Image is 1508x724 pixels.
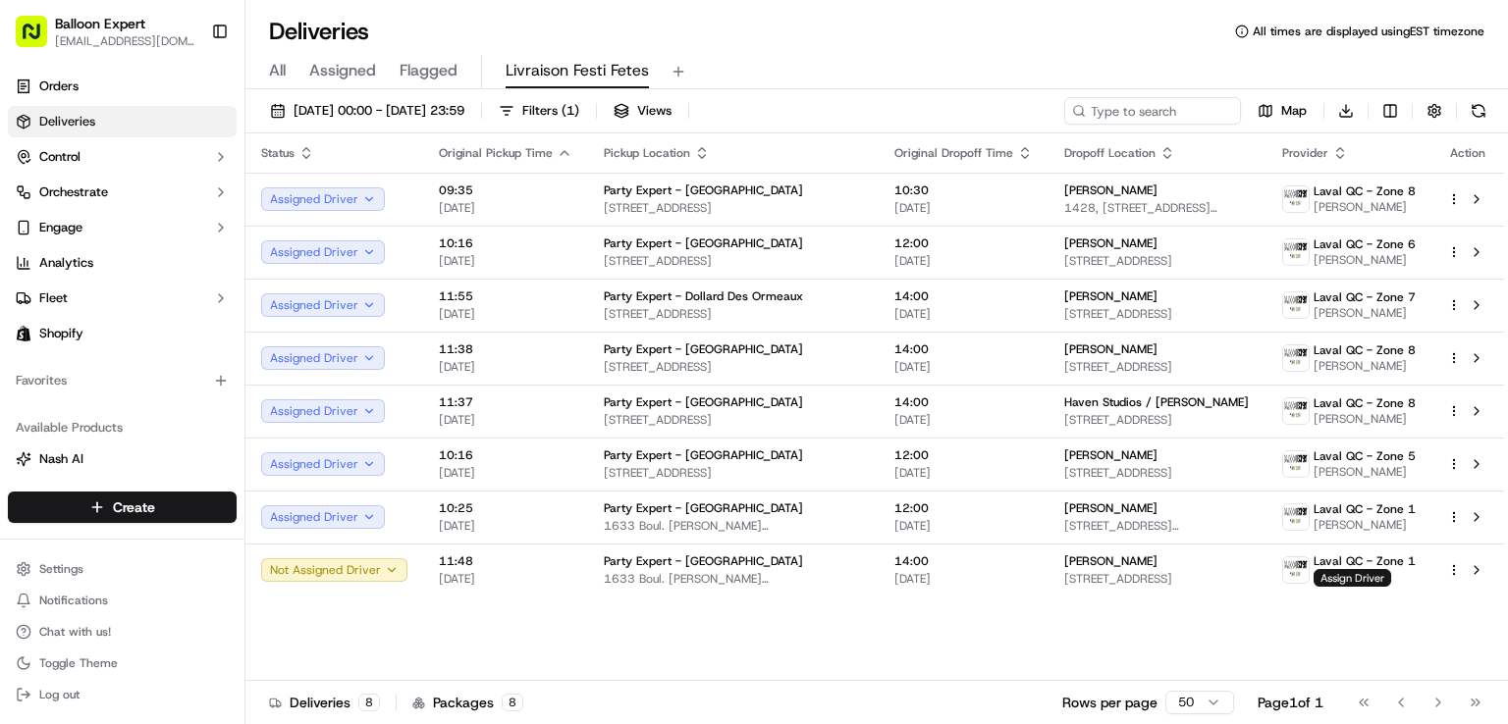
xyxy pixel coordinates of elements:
button: Nash AI [8,443,237,475]
span: [PERSON_NAME] [1064,447,1158,463]
span: [DATE] [894,412,1033,428]
span: 1633 Boul. [PERSON_NAME][STREET_ADDRESS][PERSON_NAME] [604,518,863,534]
span: [DATE] [894,518,1033,534]
span: Create [113,497,155,517]
span: Laval QC - Zone 6 [1314,236,1416,252]
span: All [269,59,286,82]
span: 14:00 [894,288,1033,304]
span: [DATE] [439,465,572,481]
img: Shopify logo [16,326,31,341]
div: 8 [358,694,380,711]
span: Control [39,148,81,166]
button: Assigned Driver [261,293,385,317]
div: Favorites [8,365,237,396]
span: [DATE] [439,412,572,428]
button: Assigned Driver [261,505,385,529]
span: Party Expert - [GEOGRAPHIC_DATA] [604,235,803,251]
img: profile_balloonexpert_internal.png [1283,504,1309,530]
span: [PERSON_NAME] [1314,305,1416,321]
div: Action [1447,145,1488,161]
span: Party Expert - [GEOGRAPHIC_DATA] [604,182,803,198]
img: profile_balloonexpert_internal.png [1283,451,1309,477]
span: Engage [39,219,82,236]
span: Party Expert - [GEOGRAPHIC_DATA] [604,553,803,569]
span: Laval QC - Zone 5 [1314,448,1416,464]
span: 11:37 [439,394,572,410]
span: Laval QC - Zone 1 [1314,501,1416,517]
span: [DATE] 00:00 - [DATE] 23:59 [294,102,464,120]
span: [STREET_ADDRESS] [1064,359,1251,375]
button: Assigned Driver [261,187,385,211]
span: All times are displayed using EST timezone [1253,24,1484,39]
span: Flagged [400,59,458,82]
span: Laval QC - Zone 8 [1314,342,1416,358]
span: Analytics [39,254,93,272]
span: [STREET_ADDRESS] [1064,306,1251,322]
span: Original Pickup Time [439,145,553,161]
span: Dropoff Location [1064,145,1156,161]
span: [STREET_ADDRESS][PERSON_NAME] [1064,518,1251,534]
a: Orders [8,71,237,102]
span: Nash AI [39,450,83,468]
span: [PERSON_NAME] [1064,500,1158,516]
span: Pickup Location [604,145,690,161]
span: [PERSON_NAME] [1064,341,1158,357]
span: Laval QC - Zone 1 [1314,553,1416,569]
span: [PERSON_NAME] [1314,252,1416,268]
button: Create [8,491,237,523]
span: ( 1 ) [562,102,579,120]
button: Toggle Theme [8,649,237,677]
img: profile_balloonexpert_internal.png [1283,292,1309,318]
a: Deliveries [8,106,237,137]
div: 8 [502,694,523,711]
span: [PERSON_NAME] [1314,517,1416,533]
span: [PERSON_NAME] [1314,199,1416,215]
span: 10:16 [439,235,572,251]
button: Views [605,97,680,125]
span: [DATE] [894,571,1033,587]
div: Packages [412,693,523,712]
span: [DATE] [439,359,572,375]
button: Engage [8,212,237,243]
span: [STREET_ADDRESS] [604,200,863,216]
span: Fleet [39,289,68,307]
span: 10:16 [439,447,572,463]
span: [STREET_ADDRESS] [604,253,863,269]
span: 14:00 [894,341,1033,357]
span: [DATE] [894,465,1033,481]
span: [PERSON_NAME] [1064,182,1158,198]
span: [PERSON_NAME] [1314,358,1416,374]
span: Filters [522,102,579,120]
button: Notifications [8,587,237,614]
span: [DATE] [439,518,572,534]
span: 11:48 [439,553,572,569]
span: [STREET_ADDRESS] [1064,253,1251,269]
button: [DATE] 00:00 - [DATE] 23:59 [261,97,473,125]
button: Assigned Driver [261,399,385,423]
img: profile_balloonexpert_internal.png [1283,186,1309,212]
span: [EMAIL_ADDRESS][DOMAIN_NAME] [55,33,195,49]
span: [DATE] [894,200,1033,216]
button: Orchestrate [8,177,237,208]
button: Assigned Driver [261,452,385,476]
span: [PERSON_NAME] [1064,553,1158,569]
span: [DATE] [894,253,1033,269]
span: [STREET_ADDRESS] [604,359,863,375]
span: [STREET_ADDRESS] [1064,412,1251,428]
span: 11:38 [439,341,572,357]
img: profile_balloonexpert_internal.png [1283,239,1309,265]
span: 10:25 [439,500,572,516]
span: [STREET_ADDRESS] [604,465,863,481]
button: Log out [8,681,237,708]
span: [PERSON_NAME] [1314,464,1416,480]
button: Balloon Expert[EMAIL_ADDRESS][DOMAIN_NAME] [8,8,203,55]
div: Available Products [8,412,237,443]
span: 14:00 [894,394,1033,410]
img: profile_balloonexpert_internal.png [1283,557,1309,583]
span: Party Expert - [GEOGRAPHIC_DATA] [604,394,803,410]
span: 12:00 [894,500,1033,516]
button: Control [8,141,237,173]
span: Log out [39,687,80,702]
span: Party Expert - [GEOGRAPHIC_DATA] [604,500,803,516]
button: Filters(1) [490,97,588,125]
